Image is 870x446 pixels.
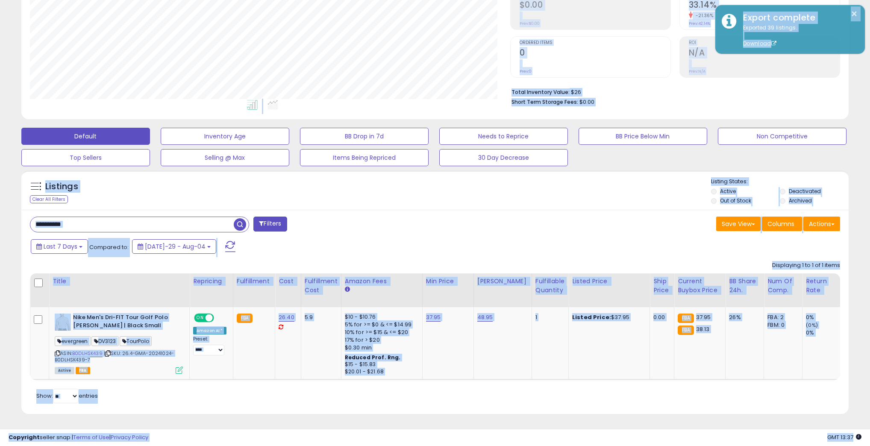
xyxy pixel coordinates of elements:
[720,197,751,204] label: Out of Stock
[689,69,705,74] small: Prev: N/A
[193,277,229,286] div: Repricing
[693,12,714,19] small: -21.36%
[345,314,416,321] div: $10 - $10.76
[762,217,802,231] button: Columns
[279,313,294,322] a: 26.40
[300,149,429,166] button: Items Being Repriced
[678,277,722,295] div: Current Buybox Price
[305,277,338,295] div: Fulfillment Cost
[237,314,253,323] small: FBA
[120,336,152,346] span: TourPolo
[21,149,150,166] button: Top Sellers
[55,314,183,373] div: ASIN:
[345,329,416,336] div: 10% for >= $15 & <= $20
[720,188,736,195] label: Active
[53,277,186,286] div: Title
[535,277,565,295] div: Fulfillable Quantity
[161,149,289,166] button: Selling @ Max
[743,40,776,47] a: Download
[511,98,578,106] b: Short Term Storage Fees:
[91,336,119,346] span: DV3123
[678,326,694,335] small: FBA
[300,128,429,145] button: BB Drop in 7d
[767,321,796,329] div: FBM: 0
[511,86,834,97] li: $26
[9,433,40,441] strong: Copyright
[426,313,441,322] a: 37.95
[111,433,148,441] a: Privacy Policy
[426,277,470,286] div: Min Price
[76,367,90,374] span: FBA
[55,350,174,363] span: | SKU: 26.4-GMA-20241024-B0DLHSK439-7
[737,12,858,24] div: Export complete
[520,21,540,26] small: Prev: $0.00
[439,149,568,166] button: 30 Day Decrease
[789,197,812,204] label: Archived
[345,286,350,293] small: Amazon Fees.
[520,48,670,59] h2: 0
[477,277,528,286] div: [PERSON_NAME]
[44,242,77,251] span: Last 7 Days
[689,41,840,45] span: ROI
[213,314,226,322] span: OFF
[520,41,670,45] span: Ordered Items
[55,314,71,331] img: 4126wol009L._SL40_.jpg
[36,392,98,400] span: Show: entries
[767,277,799,295] div: Num of Comp.
[689,48,840,59] h2: N/A
[806,314,841,321] div: 0%
[132,239,216,254] button: [DATE]-29 - Aug-04
[718,128,846,145] button: Non Competitive
[193,327,226,334] div: Amazon AI *
[477,313,493,322] a: 48.95
[253,217,287,232] button: Filters
[729,277,760,295] div: BB Share 24h.
[806,322,818,329] small: (0%)
[572,313,611,321] b: Listed Price:
[345,354,401,361] b: Reduced Prof. Rng.
[21,128,150,145] button: Default
[31,239,88,254] button: Last 7 Days
[772,261,840,270] div: Displaying 1 to 1 of 1 items
[279,277,297,286] div: Cost
[55,336,91,346] span: evergreen
[729,314,757,321] div: 26%
[806,329,841,337] div: 0%
[9,434,148,442] div: seller snap | |
[579,128,707,145] button: BB Price Below Min
[345,336,416,344] div: 17% for > $20
[193,336,226,355] div: Preset:
[345,277,419,286] div: Amazon Fees
[572,277,646,286] div: Listed Price
[716,217,761,231] button: Save View
[653,277,670,295] div: Ship Price
[345,361,416,368] div: $15 - $15.83
[767,220,794,228] span: Columns
[827,433,861,441] span: 2025-08-12 13:37 GMT
[678,314,694,323] small: FBA
[572,314,643,321] div: $37.95
[145,242,206,251] span: [DATE]-29 - Aug-04
[579,98,594,106] span: $0.00
[161,128,289,145] button: Inventory Age
[806,277,837,295] div: Return Rate
[520,69,532,74] small: Prev: 0
[696,313,711,321] span: 37.95
[345,321,416,329] div: 5% for >= $0 & <= $14.99
[30,195,68,203] div: Clear All Filters
[45,181,78,193] h5: Listings
[195,314,206,322] span: ON
[305,314,335,321] div: 5.9
[653,314,667,321] div: 0.00
[89,243,129,251] span: Compared to:
[711,178,849,186] p: Listing States:
[535,314,562,321] div: 1
[737,24,858,48] div: Exported 39 listings.
[345,368,416,376] div: $20.01 - $21.68
[237,277,271,286] div: Fulfillment
[803,217,840,231] button: Actions
[696,325,710,333] span: 38.13
[72,350,103,357] a: B0DLHSK439
[851,9,858,19] button: ×
[511,88,570,96] b: Total Inventory Value:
